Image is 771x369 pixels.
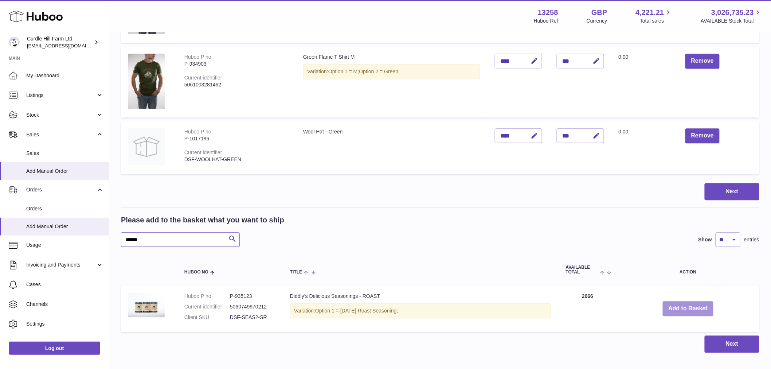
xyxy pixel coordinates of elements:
span: Option 1 = M; [328,69,359,74]
div: P-934903 [184,61,289,67]
div: P-1017196 [184,135,289,142]
a: 4,221.21 Total sales [636,8,673,24]
img: Wool Hat - Green [128,128,165,165]
div: Huboo P no [184,54,211,60]
strong: GBP [591,8,607,18]
span: Add Manual Order [26,168,103,175]
td: Wool Hat - Green [296,121,488,174]
button: Next [705,183,759,200]
span: 3,026,735.23 [711,8,754,18]
span: Huboo no [184,270,208,275]
span: Listings [26,92,96,99]
th: Action [617,258,759,282]
span: AVAILABLE Stock Total [701,18,762,24]
button: Remove [685,128,720,143]
span: Channels [26,301,103,308]
dt: Client SKU [184,314,230,321]
span: Invoicing and Payments [26,261,96,268]
div: Variation: [303,64,480,79]
dd: 5060749970212 [230,303,275,310]
h2: Please add to the basket what you want to ship [121,215,284,225]
span: Total sales [640,18,672,24]
div: Curdle Hill Farm Ltd [27,35,93,49]
dt: Huboo P no [184,293,230,300]
label: Show [698,236,712,243]
button: Add to Basket [663,301,714,316]
span: Sales [26,131,96,138]
img: internalAdmin-13258@internal.huboo.com [9,37,20,48]
button: Remove [685,54,720,69]
span: Title [290,270,302,275]
div: Current identifier [184,75,222,81]
span: Cases [26,281,103,288]
span: 4,221.21 [636,8,664,18]
div: 5061003281462 [184,81,289,88]
span: 0.00 [619,129,629,135]
span: Option 2 = Green; [359,69,400,74]
td: 2066 [559,286,617,332]
span: Sales [26,150,103,157]
div: Huboo P no [184,129,211,135]
span: Settings [26,321,103,327]
div: DSF-WOOLHAT-GREEN [184,156,289,163]
span: Orders [26,205,103,212]
span: My Dashboard [26,72,103,79]
td: Diddly’s Delicious Seasonings - ROAST [283,286,559,332]
span: Usage [26,242,103,249]
a: Log out [9,342,100,355]
span: AVAILABLE Total [566,265,598,275]
span: Option 1 = [DATE] Roast Seasoning; [315,308,398,314]
dt: Current identifier [184,303,230,310]
span: Stock [26,112,96,119]
span: entries [744,236,759,243]
td: Green Flame T Shirt M [296,46,488,117]
img: Diddly’s Delicious Seasonings - ROAST [128,293,165,317]
div: Huboo Ref [534,18,558,24]
span: Orders [26,186,96,193]
span: [EMAIL_ADDRESS][DOMAIN_NAME] [27,43,107,48]
strong: 13258 [538,8,558,18]
div: Currency [587,18,607,24]
span: 0.00 [619,54,629,60]
dd: DSF-SEAS2-SR [230,314,275,321]
dd: P-935123 [230,293,275,300]
span: Add Manual Order [26,223,103,230]
button: Next [705,335,759,353]
div: Variation: [290,303,551,318]
a: 3,026,735.23 AVAILABLE Stock Total [701,8,762,24]
img: Green Flame T Shirt M [128,54,165,108]
div: Current identifier [184,149,222,155]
